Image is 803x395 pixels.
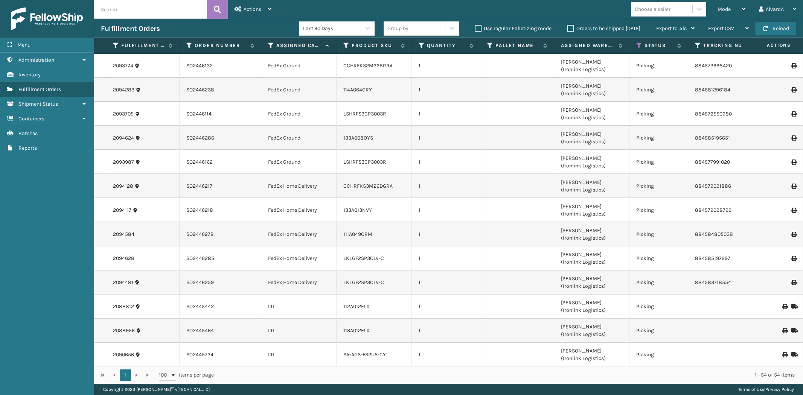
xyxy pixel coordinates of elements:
td: [PERSON_NAME] (Ironlink Logistics) [554,150,629,174]
td: [PERSON_NAME] (Ironlink Logistics) [554,54,629,78]
span: Export to .xls [656,25,687,32]
td: SO2445724 [180,343,261,367]
td: 1 [412,102,480,126]
td: Picking [629,102,688,126]
span: Export CSV [708,25,734,32]
td: SO2445442 [180,295,261,319]
td: FedEx Home Delivery [261,198,337,222]
i: Print Label [791,232,796,237]
td: [PERSON_NAME] (Ironlink Logistics) [554,102,629,126]
td: Picking [629,198,688,222]
a: 2094624 [113,134,134,142]
div: | [738,384,794,395]
span: Fulfillment Orders [18,86,61,93]
a: 884579098799 [695,207,731,213]
div: 1 - 54 of 54 items [224,371,795,379]
span: Containers [18,115,44,122]
td: 1 [412,246,480,270]
a: 2094481 [113,279,133,286]
a: CCHRFKS2M26BRRA [343,62,393,69]
td: [PERSON_NAME] (Ironlink Logistics) [554,343,629,367]
a: CCHRFKS3M26DGRA [343,183,393,189]
i: Print Label [791,256,796,261]
a: 884584805038 [695,231,733,237]
span: Batches [18,130,38,137]
td: FedEx Ground [261,78,337,102]
i: Print BOL [782,352,787,357]
td: FedEx Home Delivery [261,246,337,270]
td: [PERSON_NAME] (Ironlink Logistics) [554,198,629,222]
a: 112A012FLX [343,303,370,310]
td: Picking [629,246,688,270]
td: LTL [261,343,337,367]
td: Picking [629,343,688,367]
td: Picking [629,222,688,246]
td: FedEx Home Delivery [261,270,337,295]
td: SO2446285 [180,246,261,270]
td: Picking [629,126,688,150]
label: Use regular Palletizing mode [475,25,552,32]
td: Picking [629,174,688,198]
td: 1 [412,126,480,150]
p: Copyright 2023 [PERSON_NAME]™ v [TECHNICAL_ID] [103,384,210,395]
label: Assigned Warehouse [561,42,615,49]
i: Mark as Shipped [791,352,796,357]
a: 133A013NVY [343,207,372,213]
i: Mark as Shipped [791,328,796,333]
a: 2094128 [113,182,133,190]
td: Picking [629,270,688,295]
a: 884573998420 [695,62,732,69]
td: [PERSON_NAME] (Ironlink Logistics) [554,222,629,246]
a: 133A008OYS [343,135,373,141]
td: 1 [412,295,480,319]
td: FedEx Ground [261,126,337,150]
i: Print Label [791,135,796,141]
td: SO2446278 [180,222,261,246]
td: [PERSON_NAME] (Ironlink Logistics) [554,270,629,295]
span: Actions [244,6,261,12]
td: SO2446218 [180,198,261,222]
td: SO2446114 [180,102,261,126]
td: 1 [412,54,480,78]
label: Order Number [195,42,247,49]
a: 884585197297 [695,255,730,261]
td: 1 [412,222,480,246]
td: 1 [412,198,480,222]
a: 2088812 [113,303,134,310]
a: Privacy Policy [765,387,794,392]
td: FedEx Ground [261,102,337,126]
td: LTL [261,319,337,343]
label: Assigned Carrier Service [276,42,322,49]
a: 2094584 [113,231,134,238]
td: FedEx Home Delivery [261,222,337,246]
a: Terms of Use [738,387,764,392]
a: SA-AGS-FS2U5-CY [343,351,386,358]
a: 111A049CRM [343,231,372,237]
span: 100 [159,371,170,379]
label: Fulfillment Order Id [121,42,165,49]
a: 884585195651 [695,135,730,141]
td: 1 [412,150,480,174]
a: 2088956 [113,327,135,334]
a: 2093774 [113,62,133,70]
label: Tracking Number [703,42,749,49]
td: SO2445464 [180,319,261,343]
td: SO2446286 [180,126,261,150]
td: 1 [412,78,480,102]
div: Choose a seller [635,5,670,13]
div: Group by [387,24,408,32]
a: LKLGF2SP3OLV-C [343,255,384,261]
span: Menu [17,42,30,48]
a: 884583718554 [695,279,731,286]
td: Picking [629,319,688,343]
h3: Fulfillment Orders [101,24,160,33]
label: Status [645,42,673,49]
i: Print Label [791,63,796,68]
img: logo [11,8,83,30]
td: [PERSON_NAME] (Ironlink Logistics) [554,295,629,319]
td: FedEx Ground [261,54,337,78]
td: 1 [412,343,480,367]
a: LSHRFS3CP3003R [343,159,386,165]
a: 884577991020 [695,159,730,165]
i: Print BOL [782,304,787,309]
